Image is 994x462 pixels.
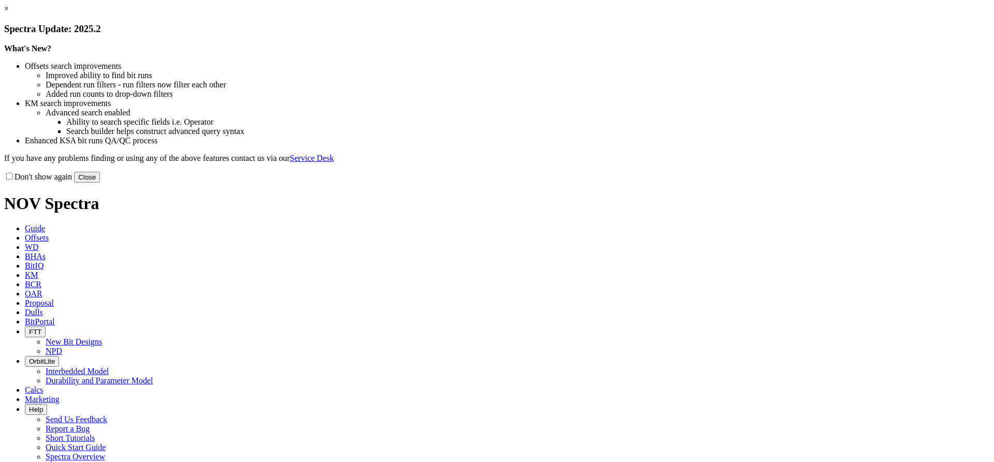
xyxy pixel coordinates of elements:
[25,299,54,307] span: Proposal
[25,136,990,145] li: Enhanced KSA bit runs QA/QC process
[25,271,38,279] span: KM
[290,154,334,162] a: Service Desk
[66,127,990,136] li: Search builder helps construct advanced query syntax
[4,44,51,53] strong: What's New?
[25,252,46,261] span: BHAs
[6,173,13,180] input: Don't show again
[46,108,990,117] li: Advanced search enabled
[66,117,990,127] li: Ability to search specific fields i.e. Operator
[25,308,43,317] span: Dulls
[25,243,39,251] span: WD
[74,172,100,183] button: Close
[4,23,990,35] h3: Spectra Update: 2025.2
[25,224,45,233] span: Guide
[25,261,43,270] span: BitIQ
[25,289,42,298] span: OAR
[4,4,9,13] a: ×
[46,347,62,355] a: NPD
[4,194,990,213] h1: NOV Spectra
[46,90,990,99] li: Added run counts to drop-down filters
[46,415,107,424] a: Send Us Feedback
[29,357,55,365] span: OrbitLite
[46,424,90,433] a: Report a Bug
[29,328,41,336] span: FTT
[25,280,41,289] span: BCR
[25,395,60,404] span: Marketing
[46,452,105,461] a: Spectra Overview
[46,443,106,452] a: Quick Start Guide
[46,376,153,385] a: Durability and Parameter Model
[46,337,102,346] a: New Bit Designs
[46,71,990,80] li: Improved ability to find bit runs
[46,80,990,90] li: Dependent run filters - run filters now filter each other
[4,172,72,181] label: Don't show again
[25,62,990,71] li: Offsets search improvements
[25,99,990,108] li: KM search improvements
[25,385,43,394] span: Calcs
[25,317,55,326] span: BitPortal
[46,367,109,376] a: Interbedded Model
[46,434,95,442] a: Short Tutorials
[25,233,49,242] span: Offsets
[4,154,990,163] p: If you have any problems finding or using any of the above features contact us via our
[29,406,43,413] span: Help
